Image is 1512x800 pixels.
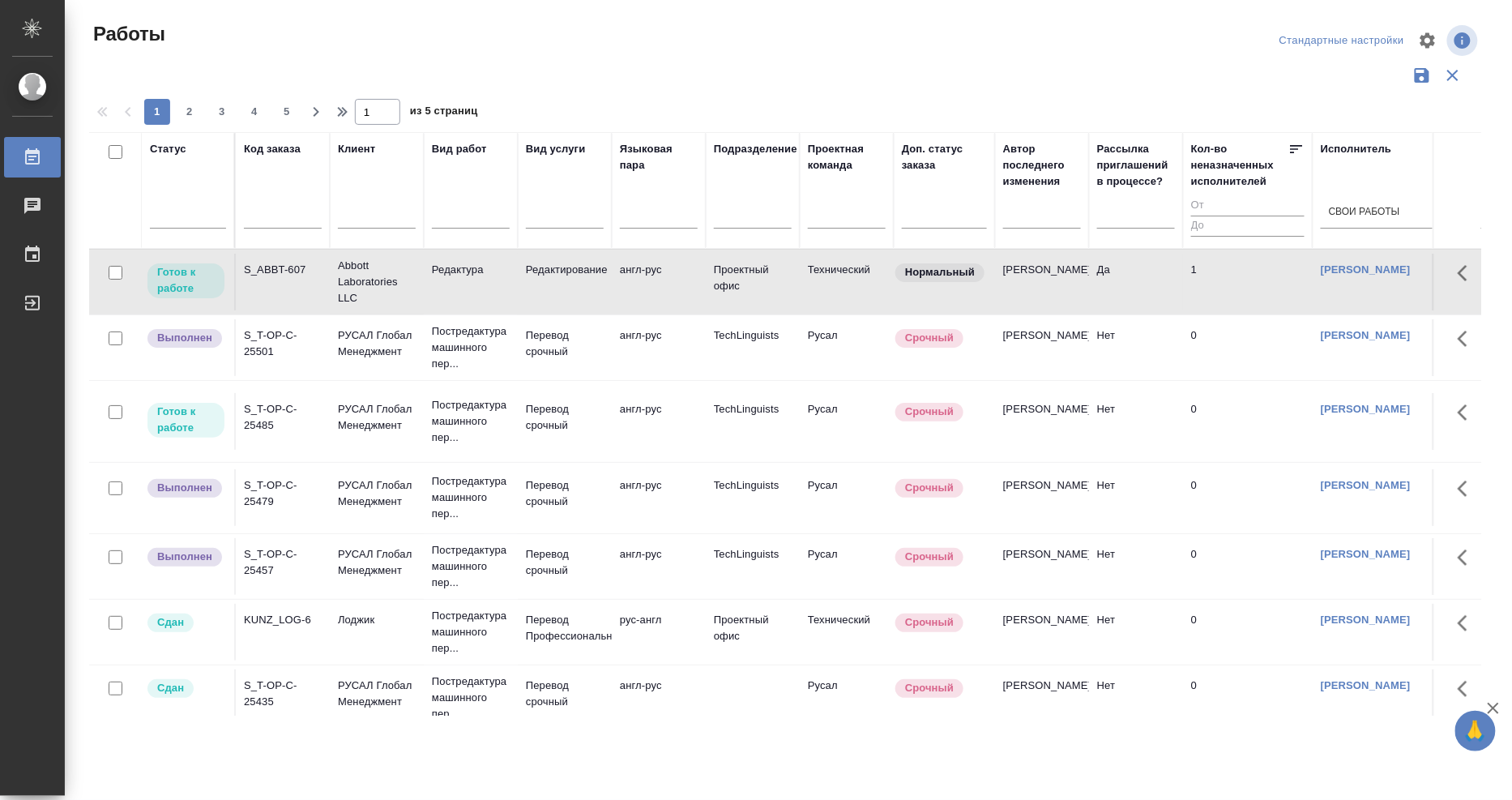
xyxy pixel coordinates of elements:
[338,258,416,306] p: Abbott Laboratories LLC
[177,104,203,120] span: 2
[89,21,165,47] span: Работы
[1089,254,1183,310] td: Да
[1089,469,1183,526] td: Нет
[157,264,215,297] p: Готов к работе
[995,393,1089,450] td: [PERSON_NAME]
[157,330,212,346] p: Выполнен
[1448,319,1487,358] button: Здесь прячутся важные кнопки
[432,608,510,657] p: Постредактура машинного пер...
[338,678,416,710] p: РУСАЛ Глобал Менеджмент
[1183,538,1313,595] td: 0
[800,538,894,595] td: Русал
[612,469,706,526] td: англ-рус
[1321,679,1411,691] a: [PERSON_NAME]
[244,327,322,360] div: S_T-OP-C-25501
[706,254,800,310] td: Проектный офис
[905,680,954,696] p: Срочный
[905,330,954,346] p: Срочный
[244,401,322,434] div: S_T-OP-C-25485
[432,674,510,722] p: Постредактура машинного пер...
[800,670,894,726] td: Русал
[706,604,800,661] td: Проектный офис
[1448,538,1487,577] button: Здесь прячутся важные кнопки
[177,99,203,125] button: 2
[1462,714,1489,748] span: 🙏
[612,319,706,376] td: англ-рус
[526,262,604,278] p: Редактирование
[1321,263,1411,276] a: [PERSON_NAME]
[526,678,604,710] p: Перевод срочный
[432,141,487,157] div: Вид работ
[244,141,301,157] div: Код заказа
[706,393,800,450] td: TechLinguists
[1089,670,1183,726] td: Нет
[905,549,954,565] p: Срочный
[526,546,604,579] p: Перевод срочный
[244,477,322,510] div: S_T-OP-C-25479
[902,141,987,173] div: Доп. статус заказа
[146,401,226,439] div: Исполнитель может приступить к работе
[146,612,226,634] div: Менеджер проверил работу исполнителя, передает ее на следующий этап
[157,614,184,631] p: Сдан
[526,327,604,360] p: Перевод срочный
[526,141,586,157] div: Вид услуги
[800,469,894,526] td: Русал
[800,393,894,450] td: Русал
[274,104,300,120] span: 5
[1089,604,1183,661] td: Нет
[620,141,698,173] div: Языковая пара
[1183,254,1313,310] td: 1
[146,477,226,499] div: Исполнитель завершил работу
[526,612,604,644] p: Перевод Профессиональный
[241,104,267,120] span: 4
[146,678,226,699] div: Менеджер проверил работу исполнителя, передает ее на следующий этап
[1448,254,1487,293] button: Здесь прячутся важные кнопки
[808,141,886,173] div: Проектная команда
[209,99,235,125] button: 3
[995,670,1089,726] td: [PERSON_NAME]
[526,477,604,510] p: Перевод срочный
[1448,469,1487,508] button: Здесь прячутся важные кнопки
[1191,196,1305,216] input: От
[338,141,375,157] div: Клиент
[1321,403,1411,415] a: [PERSON_NAME]
[1089,393,1183,450] td: Нет
[612,670,706,726] td: англ-рус
[1329,206,1400,220] div: Свои работы
[432,397,510,446] p: Постредактура машинного пер...
[432,323,510,372] p: Постредактура машинного пер...
[150,141,186,157] div: Статус
[526,401,604,434] p: Перевод срочный
[157,680,184,696] p: Сдан
[244,546,322,579] div: S_T-OP-C-25457
[995,254,1089,310] td: [PERSON_NAME]
[1321,141,1392,157] div: Исполнитель
[905,480,954,496] p: Срочный
[1183,604,1313,661] td: 0
[244,262,322,278] div: S_ABBT-607
[1275,28,1408,53] div: split button
[995,538,1089,595] td: [PERSON_NAME]
[244,678,322,710] div: S_T-OP-C-25435
[1097,141,1175,190] div: Рассылка приглашений в процессе?
[1003,141,1081,190] div: Автор последнего изменения
[338,546,416,579] p: РУСАЛ Глобал Менеджмент
[706,469,800,526] td: TechLinguists
[1089,319,1183,376] td: Нет
[1448,670,1487,708] button: Здесь прячутся важные кнопки
[612,538,706,595] td: англ-рус
[714,141,797,157] div: Подразделение
[157,404,215,436] p: Готов к работе
[410,101,478,125] span: из 5 страниц
[157,480,212,496] p: Выполнен
[1321,329,1411,341] a: [PERSON_NAME]
[338,401,416,434] p: РУСАЛ Глобал Менеджмент
[706,538,800,595] td: TechLinguists
[1321,548,1411,560] a: [PERSON_NAME]
[612,393,706,450] td: англ-рус
[800,319,894,376] td: Русал
[1321,479,1411,491] a: [PERSON_NAME]
[432,542,510,591] p: Постредактура машинного пер...
[338,477,416,510] p: РУСАЛ Глобал Менеджмент
[905,404,954,420] p: Срочный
